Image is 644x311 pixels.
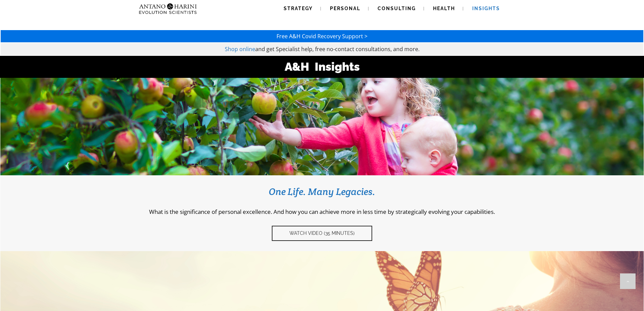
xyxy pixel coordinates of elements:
a: Watch video (35 Minutes) [272,226,372,241]
span: and get Specialist help, free no-contact consultations, and more. [255,45,420,53]
a: Shop online [225,45,255,53]
span: Watch video (35 Minutes) [289,230,355,236]
span: Consulting [378,6,416,11]
strong: A&H Insights [285,60,360,73]
span: Strategy [284,6,313,11]
span: Insights [472,6,500,11]
span: Personal [330,6,360,11]
span: Health [433,6,455,11]
a: Free A&H Covid Recovery Support > [277,32,367,40]
p: What is the significance of personal excellence. And how you can achieve more in less time by str... [10,208,634,216]
h3: One Life. Many Legacies. [10,185,634,198]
